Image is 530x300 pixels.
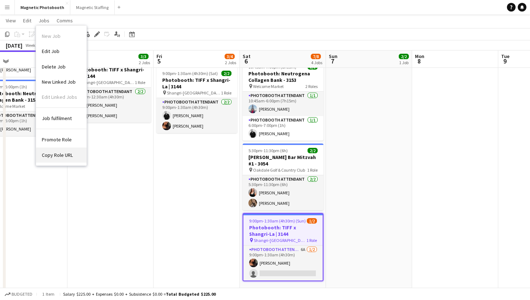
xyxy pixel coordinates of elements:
[36,16,52,25] a: Jobs
[253,167,305,173] span: Oakdale Golf & Country Club
[308,148,318,153] span: 2/2
[249,218,306,224] span: 9:00pm-1:30am (4h30m) (Sun)
[54,16,76,25] a: Comms
[415,53,424,59] span: Mon
[42,136,72,143] span: Promote Role
[42,63,66,70] span: Delete Job
[36,147,87,163] a: Copy Role URL
[414,57,424,65] span: 8
[167,90,221,96] span: Shangri-[GEOGRAPHIC_DATA]
[70,0,115,14] button: Magnetic Staffing
[36,44,87,59] a: Edit Job
[36,132,87,147] a: Promote Role
[4,290,34,298] button: Budgeted
[242,57,251,65] span: 6
[12,292,32,297] span: Budgeted
[6,17,16,24] span: View
[36,111,87,126] a: Job fulfilment
[311,54,321,59] span: 7/8
[328,57,337,65] span: 7
[305,84,318,89] span: 2 Roles
[253,84,284,89] span: Welcome Market
[225,60,236,65] div: 2 Jobs
[155,57,162,65] span: 5
[221,90,231,96] span: 1 Role
[248,148,288,153] span: 5:30pm-11:30pm (6h)
[243,213,323,281] app-job-card: 9:00pm-1:30am (4h30m) (Sun)1/2Photobooth: TIFF x Shangri-La | 3144 Shangri-[GEOGRAPHIC_DATA]1 Rol...
[243,246,323,281] app-card-role: Photobooth Attendant6A1/29:00pm-1:30am (4h30m)[PERSON_NAME]
[42,115,72,122] span: Job fulfilment
[70,56,151,123] app-job-card: 8:00pm-12:30am (4h30m) (Fri)2/2Photobooth: TIFF x Shangri-La | 3144 Shangri-[GEOGRAPHIC_DATA]1 Ro...
[139,60,150,65] div: 2 Jobs
[243,92,323,116] app-card-role: Photobooth Attendant1/110:45am-6:00pm (7h15m)[PERSON_NAME]
[156,53,162,59] span: Fri
[63,291,216,297] div: Salary $225.00 + Expenses $0.00 + Subsistence $0.00 =
[329,53,337,59] span: Sun
[36,59,87,74] a: Delete Job
[138,54,149,59] span: 3/3
[243,116,323,141] app-card-role: Photobooth Attendant1/16:00pm-7:00pm (1h)[PERSON_NAME]
[243,224,323,237] h3: Photobooth: TIFF x Shangri-La | 3144
[399,60,408,65] div: 1 Job
[307,218,317,224] span: 1/2
[15,0,70,14] button: Magnetic Photobooth
[243,154,323,167] h3: [PERSON_NAME] Bar Mitzvah #1 - 3054
[500,57,509,65] span: 9
[156,66,237,133] app-job-card: 9:00pm-1:30am (4h30m) (Sat)2/2Photobooth: TIFF x Shangri-La | 3144 Shangri-[GEOGRAPHIC_DATA]1 Rol...
[81,80,135,85] span: Shangri-[GEOGRAPHIC_DATA]
[42,48,59,54] span: Edit Job
[36,74,87,89] a: New Linked Job
[39,17,49,24] span: Jobs
[501,53,509,59] span: Tue
[24,43,42,48] span: Week 36
[156,98,237,133] app-card-role: Photobooth Attendant2/29:00pm-1:30am (4h30m)[PERSON_NAME][PERSON_NAME]
[243,70,323,83] h3: Photobooth: Neutrogena Collagen Bank - 3153
[20,16,34,25] a: Edit
[306,238,317,243] span: 1 Role
[162,71,218,76] span: 9:00pm-1:30am (4h30m) (Sat)
[6,42,22,49] div: [DATE]
[399,54,409,59] span: 2/2
[42,152,73,158] span: Copy Role URL
[254,238,306,243] span: Shangri-[GEOGRAPHIC_DATA]
[221,71,231,76] span: 2/2
[42,79,76,85] span: New Linked Job
[307,167,318,173] span: 1 Role
[70,88,151,123] app-card-role: Photobooth Attendant2/28:00pm-12:30am (4h30m)[PERSON_NAME][PERSON_NAME]
[57,17,73,24] span: Comms
[3,16,19,25] a: View
[70,66,151,79] h3: Photobooth: TIFF x Shangri-La | 3144
[40,291,57,297] span: 1 item
[225,54,235,59] span: 3/4
[243,60,323,141] app-job-card: 10:45am-7:00pm (8h15m)2/2Photobooth: Neutrogena Collagen Bank - 3153 Welcome Market2 RolesPhotobo...
[243,175,323,210] app-card-role: Photobooth Attendant2/25:30pm-11:30pm (6h)[PERSON_NAME][PERSON_NAME]
[166,291,216,297] span: Total Budgeted $225.00
[23,17,31,24] span: Edit
[243,53,251,59] span: Sat
[135,80,145,85] span: 1 Role
[311,60,322,65] div: 4 Jobs
[243,144,323,210] app-job-card: 5:30pm-11:30pm (6h)2/2[PERSON_NAME] Bar Mitzvah #1 - 3054 Oakdale Golf & Country Club1 RolePhotob...
[156,77,237,90] h3: Photobooth: TIFF x Shangri-La | 3144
